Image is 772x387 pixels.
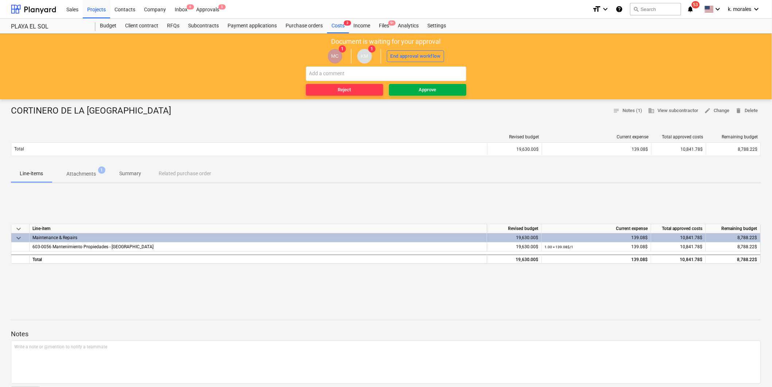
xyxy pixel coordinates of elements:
[705,107,711,114] span: edit
[388,20,396,26] span: 9+
[187,4,194,9] span: 6
[738,244,757,249] span: 8,788.22$
[328,49,342,64] div: Mareliz Chi
[218,4,226,9] span: 5
[14,225,23,233] span: keyboard_arrow_down
[613,107,643,115] span: Notes (1)
[706,224,761,233] div: Remaining budget
[651,233,706,242] div: 10,841.78$
[487,233,542,242] div: 19,630.00$
[32,233,484,242] div: Maintenance & Repairs
[616,5,623,14] i: Knowledge base
[733,105,761,116] button: Delete
[645,105,702,116] button: View subcontractor
[736,107,758,115] span: Delete
[752,5,761,14] i: keyboard_arrow_down
[487,254,542,264] div: 19,630.00$
[98,166,105,174] span: 1
[630,3,681,15] button: Search
[736,107,742,114] span: delete
[281,19,327,33] a: Purchase orders
[361,53,368,59] span: KM
[736,352,772,387] iframe: Chat Widget
[119,170,141,177] p: Summary
[545,242,648,252] div: 139.08$
[487,143,542,155] div: 19,630.00$
[389,84,466,96] button: Approve
[490,134,539,139] div: Revised budget
[387,50,445,62] button: End approval workflow
[14,234,23,242] span: keyboard_arrow_down
[163,19,184,33] a: RFQs
[692,1,700,8] span: 53
[728,6,752,12] span: k. morales
[419,86,437,94] div: Approve
[680,244,703,249] span: 10,841.78$
[610,105,645,116] button: Notes (1)
[648,107,699,115] span: View subcontractor
[30,224,487,233] div: Line-item
[331,37,441,46] p: Document is waiting for your approval
[327,19,349,33] a: Costs3
[393,19,423,33] a: Analytics
[20,170,43,177] p: Line-items
[375,19,393,33] div: Files
[706,254,761,264] div: 8,788.22$
[542,224,651,233] div: Current expense
[32,244,154,249] span: 603-0056 Mantenimiento Propiedades - Playa El Sol
[121,19,163,33] a: Client contract
[66,170,96,178] p: Attachments
[709,134,758,139] div: Remaining budget
[11,330,761,338] p: Notes
[184,19,223,33] a: Subcontracts
[331,53,339,59] span: MC
[391,52,441,61] div: End approval workflow
[651,143,706,155] div: 10,841.78$
[738,147,758,152] span: 8,788.22$
[545,255,648,264] div: 139.08$
[545,147,648,152] div: 139.08$
[487,242,542,252] div: 19,630.00$
[30,254,487,264] div: Total
[687,5,694,14] i: notifications
[339,45,346,53] span: 1
[545,233,648,242] div: 139.08$
[96,19,121,33] a: Budget
[357,49,372,64] div: kristin morales
[306,66,466,81] input: Add a comment
[375,19,393,33] a: Files9+
[655,134,703,139] div: Total approved costs
[423,19,450,33] a: Settings
[592,5,601,14] i: format_size
[648,107,655,114] span: business
[349,19,375,33] a: Income
[702,105,733,116] button: Change
[223,19,281,33] a: Payment applications
[651,224,706,233] div: Total approved costs
[545,134,649,139] div: Current expense
[545,245,574,249] small: 1.00 × 139.08$ / 1
[651,254,706,264] div: 10,841.78$
[338,86,351,94] div: Reject
[11,105,177,117] div: CORTINERO DE LA [GEOGRAPHIC_DATA]
[327,19,349,33] div: Costs
[705,107,730,115] span: Change
[601,5,610,14] i: keyboard_arrow_down
[487,224,542,233] div: Revised budget
[11,23,87,31] div: PLAYA EL SOL
[344,20,351,26] span: 3
[368,45,376,53] span: 1
[714,5,722,14] i: keyboard_arrow_down
[306,84,383,96] button: Reject
[633,6,639,12] span: search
